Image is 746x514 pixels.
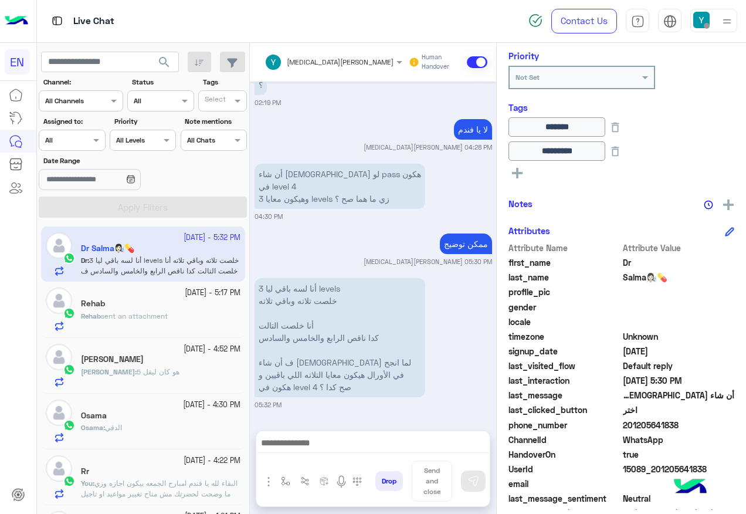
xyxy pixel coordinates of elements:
span: last_message [508,389,620,401]
img: defaultAdmin.png [46,455,72,482]
small: [MEDICAL_DATA][PERSON_NAME] 05:30 PM [364,257,492,266]
span: phone_number [508,419,620,431]
p: 20/9/2025, 4:30 PM [255,164,425,209]
span: Unknown [623,330,735,343]
span: Osama [81,423,103,432]
span: 2025-04-07T15:44:43.825Z [623,345,735,357]
span: Rehab [81,312,101,320]
a: tab [626,9,649,33]
small: [MEDICAL_DATA][PERSON_NAME] 04:28 PM [364,143,492,152]
img: send attachment [262,475,276,489]
span: Attribute Name [508,242,620,254]
span: البقاء لله يا فندم امبارح الجمعه بيكون اجازه وزي ما وضحت لحضرتك مش متاح تغيير مواعيد او تاجيل حاليا [81,479,238,509]
p: 20/9/2025, 4:28 PM [454,119,492,140]
span: null [623,301,735,313]
label: Assigned to: [43,116,104,127]
span: null [623,478,735,490]
img: tab [50,13,65,28]
button: Send and close [412,461,452,502]
span: last_interaction [508,374,620,387]
span: locale [508,316,620,328]
img: defaultAdmin.png [46,344,72,370]
small: 04:30 PM [255,212,283,221]
small: Human Handover [422,53,464,72]
span: [PERSON_NAME] [81,367,135,376]
img: add [723,199,734,210]
b: : [81,479,94,488]
span: first_name [508,256,620,269]
img: notes [704,200,713,209]
img: send message [467,475,479,487]
span: أن شاء الله لو pass هكون في level 4 وهيكون معايا 3 levels زي ما هما صح ؟ [623,389,735,401]
span: Attribute Value [623,242,735,254]
img: tab [663,15,677,28]
img: defaultAdmin.png [46,288,72,314]
img: Trigger scenario [300,476,310,486]
p: Live Chat [73,13,114,29]
span: last_visited_flow [508,360,620,372]
p: 20/9/2025, 2:19 PM [255,75,267,95]
span: هو كان ليفل 5 [137,367,179,376]
span: last_name [508,271,620,283]
span: الدقي [105,423,122,432]
button: Apply Filters [39,197,247,218]
label: Tags [203,77,246,87]
span: gender [508,301,620,313]
button: Trigger scenario [296,472,315,491]
span: 2 [623,434,735,446]
span: true [623,448,735,461]
button: select flow [276,472,296,491]
span: [MEDICAL_DATA][PERSON_NAME] [287,58,394,66]
div: Select [203,94,226,107]
span: search [157,55,171,69]
p: 20/9/2025, 5:30 PM [440,234,492,254]
img: WhatsApp [63,364,75,376]
span: 15089_201205641838 [623,463,735,475]
span: null [623,316,735,328]
small: 02:19 PM [255,98,281,107]
span: sent an attachment [101,312,168,320]
span: Default reply [623,360,735,372]
h6: Priority [508,50,539,61]
span: timezone [508,330,620,343]
small: [DATE] - 4:22 PM [184,455,240,466]
span: profile_pic [508,286,620,298]
span: HandoverOn [508,448,620,461]
img: WhatsApp [63,475,75,487]
img: make a call [352,477,362,486]
h5: Rehab [81,299,105,309]
h5: Rr [81,466,89,476]
a: Contact Us [551,9,617,33]
span: UserId [508,463,620,475]
small: [DATE] - 5:17 PM [185,288,240,299]
h5: Osama [81,411,107,421]
b: Not Set [516,73,540,82]
label: Note mentions [185,116,245,127]
label: Status [132,77,192,87]
img: defaultAdmin.png [46,400,72,426]
label: Priority [114,116,175,127]
img: select flow [281,476,290,486]
p: 20/9/2025, 5:32 PM [255,278,425,397]
b: : [81,423,105,432]
h5: Aya Hendy [81,354,144,364]
span: email [508,478,620,490]
span: last_message_sentiment [508,492,620,505]
img: spinner [528,13,542,28]
label: Channel: [43,77,122,87]
h6: Notes [508,198,533,209]
small: 05:32 PM [255,400,282,410]
span: last_clicked_button [508,404,620,416]
img: WhatsApp [63,420,75,431]
b: : [81,367,137,376]
label: Date Range [43,155,175,166]
img: create order [320,476,329,486]
button: Drop [375,471,403,491]
img: WhatsApp [63,307,75,319]
div: EN [5,49,30,75]
span: 201205641838 [623,419,735,431]
span: اختر [623,404,735,416]
small: [DATE] - 4:30 PM [183,400,240,411]
h6: Tags [508,102,734,113]
span: You [81,479,93,488]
